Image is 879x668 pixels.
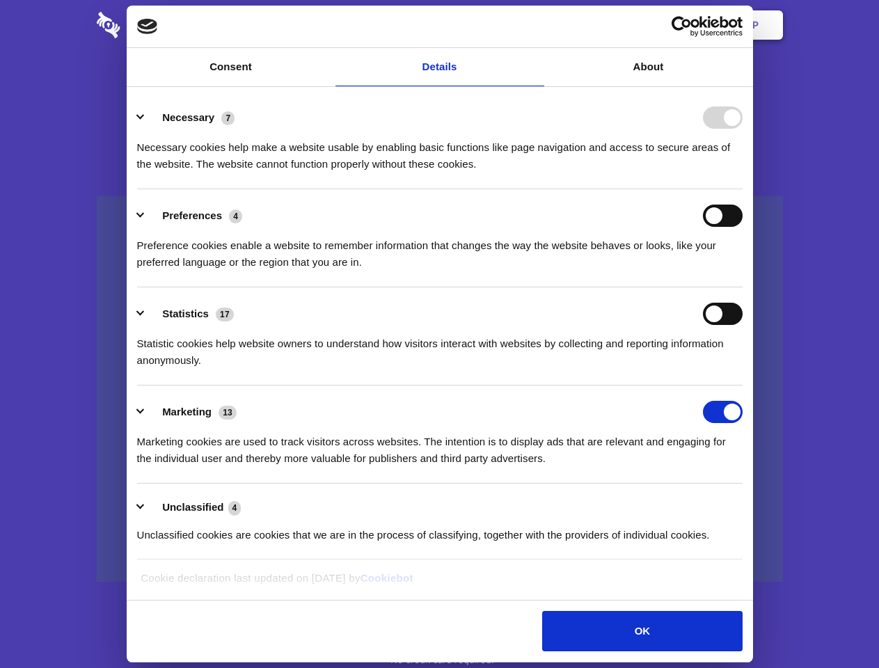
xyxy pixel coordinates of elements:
img: logo [137,19,158,34]
a: About [544,48,753,86]
span: 17 [216,308,234,321]
span: 7 [221,111,235,125]
button: Marketing (13) [137,401,246,423]
span: 13 [219,406,237,420]
label: Statistics [162,308,209,319]
button: Preferences (4) [137,205,251,227]
div: Statistic cookies help website owners to understand how visitors interact with websites by collec... [137,325,743,369]
a: Usercentrics Cookiebot - opens in a new window [621,16,743,37]
span: 4 [229,209,242,223]
div: Marketing cookies are used to track visitors across websites. The intention is to display ads tha... [137,423,743,467]
button: Unclassified (4) [137,499,250,516]
h4: Auto-redaction of sensitive data, encrypted data sharing and self-destructing private chats. Shar... [97,127,783,173]
div: Preference cookies enable a website to remember information that changes the way the website beha... [137,227,743,271]
label: Preferences [162,209,222,221]
h1: Eliminate Slack Data Loss. [97,63,783,113]
button: Statistics (17) [137,303,243,325]
label: Marketing [162,406,212,417]
iframe: Drift Widget Chat Controller [809,598,862,651]
button: Necessary (7) [137,106,244,129]
a: Wistia video thumbnail [97,196,783,582]
span: 4 [228,501,241,515]
label: Necessary [162,111,214,123]
img: logo-wordmark-white-trans-d4663122ce5f474addd5e946df7df03e33cb6a1c49d2221995e7729f52c070b2.svg [97,12,216,38]
div: Unclassified cookies are cookies that we are in the process of classifying, together with the pro... [137,516,743,543]
a: Contact [564,3,628,47]
a: Consent [127,48,335,86]
div: Necessary cookies help make a website usable by enabling basic functions like page navigation and... [137,129,743,173]
a: Pricing [409,3,469,47]
a: Login [631,3,692,47]
a: Cookiebot [361,572,413,584]
button: OK [542,611,742,651]
a: Details [335,48,544,86]
div: Cookie declaration last updated on [DATE] by [130,570,749,597]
